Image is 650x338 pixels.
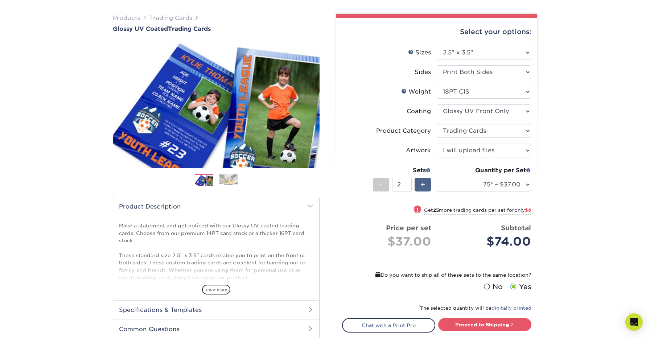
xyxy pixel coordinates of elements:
[491,305,531,311] a: digitally printed
[373,166,431,175] div: Sets
[401,87,431,96] div: Weight
[420,179,425,190] span: +
[113,25,320,32] a: Glossy UV CoatedTrading Cards
[482,282,503,292] label: No
[376,127,431,135] div: Product Category
[342,318,435,333] a: Chat with a Print Pro
[195,174,213,187] img: Trading Cards 01
[342,18,531,46] div: Select your options:
[424,207,531,215] small: Get more trading cards per set for
[113,33,320,176] img: Glossy UV Coated 01
[342,271,531,279] div: Do you want to ship all of these sets to the same location?
[625,313,643,331] div: Open Intercom Messenger
[406,146,431,155] div: Artwork
[415,68,431,77] div: Sides
[219,174,238,185] img: Trading Cards 02
[433,207,439,213] strong: 25
[348,233,431,250] div: $37.00
[113,25,168,32] span: Glossy UV Coated
[408,48,431,57] div: Sizes
[113,300,319,319] h2: Specifications & Templates
[113,25,320,32] h1: Trading Cards
[419,305,531,311] small: The selected quantity will be
[113,15,140,21] a: Products
[379,179,383,190] span: -
[437,166,531,175] div: Quantity per Set
[442,233,531,250] div: $74.00
[525,207,531,213] span: $8
[113,197,319,216] h2: Product Description
[438,318,531,331] a: Proceed to Shipping
[509,282,531,292] label: Yes
[514,207,531,213] span: only
[202,285,230,294] span: show more
[501,224,531,232] strong: Subtotal
[119,222,313,311] p: Make a statement and get noticed with our Glossy UV coated trading cards. Choose from our premium...
[149,15,192,21] a: Trading Cards
[407,107,431,116] div: Coating
[417,206,419,214] span: !
[386,224,431,232] strong: Price per set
